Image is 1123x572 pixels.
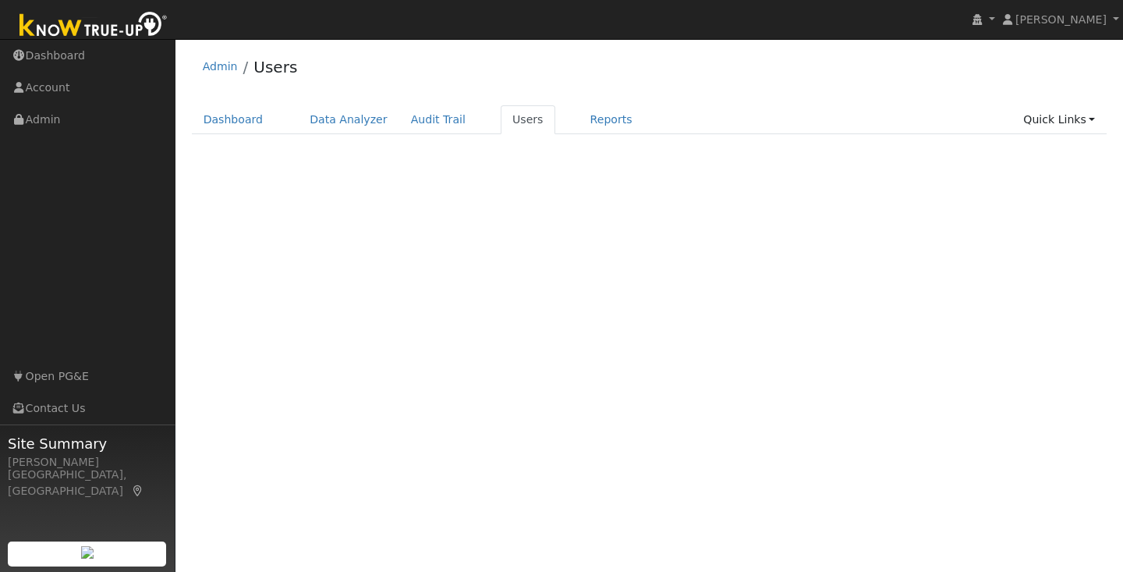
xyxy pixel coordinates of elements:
div: [GEOGRAPHIC_DATA], [GEOGRAPHIC_DATA] [8,467,167,499]
a: Dashboard [192,105,275,134]
a: Audit Trail [399,105,477,134]
img: retrieve [81,546,94,559]
img: Know True-Up [12,9,175,44]
span: Site Summary [8,433,167,454]
a: Quick Links [1011,105,1107,134]
div: [PERSON_NAME] [8,454,167,471]
a: Users [501,105,555,134]
span: [PERSON_NAME] [1015,13,1107,26]
a: Data Analyzer [298,105,399,134]
a: Admin [203,60,238,73]
a: Map [131,485,145,497]
a: Reports [579,105,644,134]
a: Users [253,58,297,76]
